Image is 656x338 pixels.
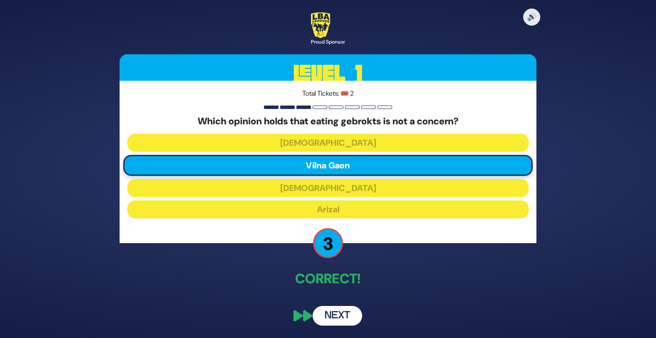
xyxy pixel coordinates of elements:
[127,179,529,197] button: [DEMOGRAPHIC_DATA]
[311,12,330,38] img: LBA
[127,88,529,99] p: Total Tickets: 🎟️ 2
[523,9,540,26] button: 🔊
[127,134,529,152] button: [DEMOGRAPHIC_DATA]
[127,200,529,218] button: Arizal
[313,228,343,258] p: 3
[127,116,529,127] h5: Which opinion holds that eating gebrokts is not a concern?
[311,38,345,46] div: Proud Sponsor
[313,306,362,326] button: Next
[120,268,536,289] p: Correct!
[120,54,536,93] h3: Level 1
[123,155,533,176] button: Vilna Gaon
